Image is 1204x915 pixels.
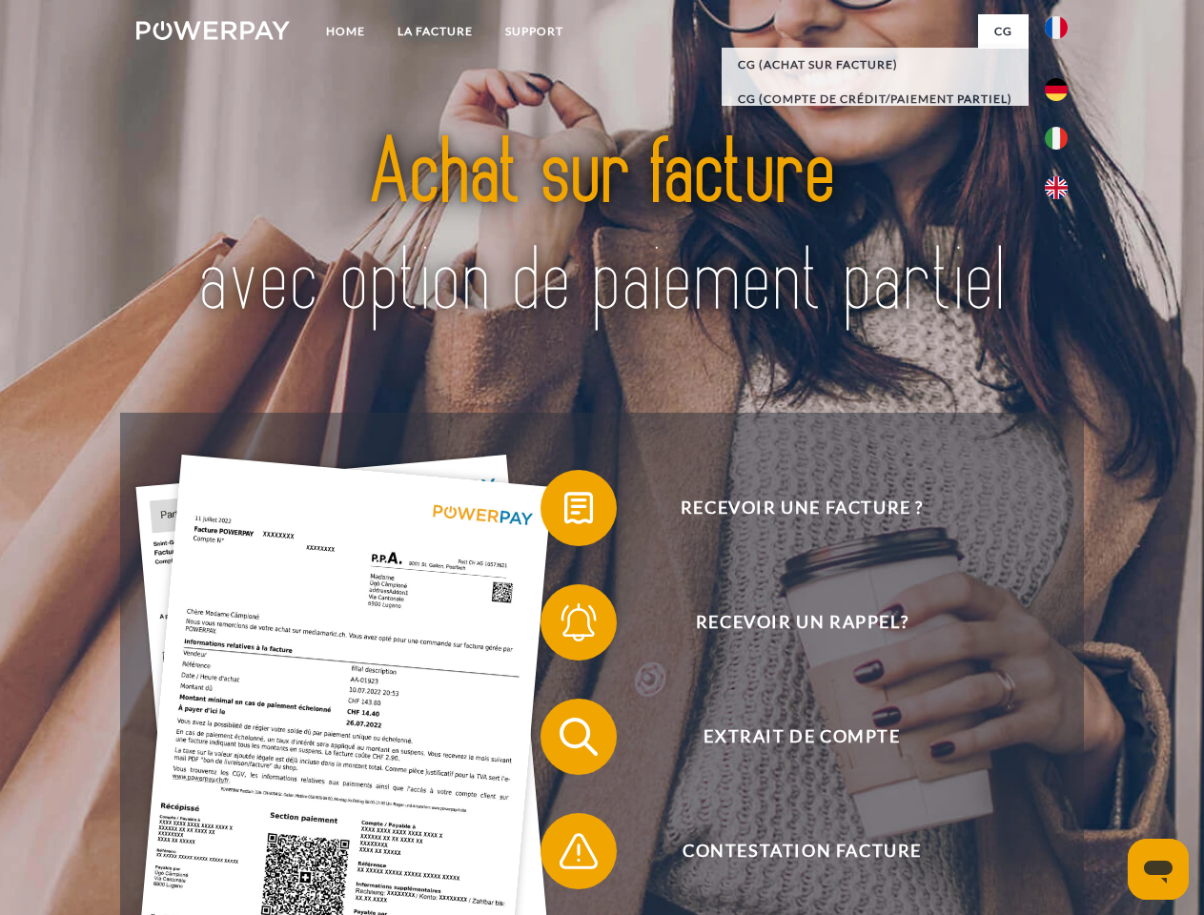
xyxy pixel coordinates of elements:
[541,813,1036,889] button: Contestation Facture
[722,48,1029,82] a: CG (achat sur facture)
[381,14,489,49] a: LA FACTURE
[136,21,290,40] img: logo-powerpay-white.svg
[568,813,1035,889] span: Contestation Facture
[1045,16,1068,39] img: fr
[978,14,1029,49] a: CG
[310,14,381,49] a: Home
[541,699,1036,775] button: Extrait de compte
[182,91,1022,365] img: title-powerpay_fr.svg
[541,584,1036,661] button: Recevoir un rappel?
[489,14,580,49] a: Support
[1045,176,1068,199] img: en
[555,484,602,532] img: qb_bill.svg
[568,470,1035,546] span: Recevoir une facture ?
[568,699,1035,775] span: Extrait de compte
[1045,127,1068,150] img: it
[722,82,1029,116] a: CG (Compte de crédit/paiement partiel)
[555,599,602,646] img: qb_bell.svg
[1045,78,1068,101] img: de
[555,713,602,761] img: qb_search.svg
[1128,839,1189,900] iframe: Bouton de lancement de la fenêtre de messagerie
[541,470,1036,546] button: Recevoir une facture ?
[555,827,602,875] img: qb_warning.svg
[568,584,1035,661] span: Recevoir un rappel?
